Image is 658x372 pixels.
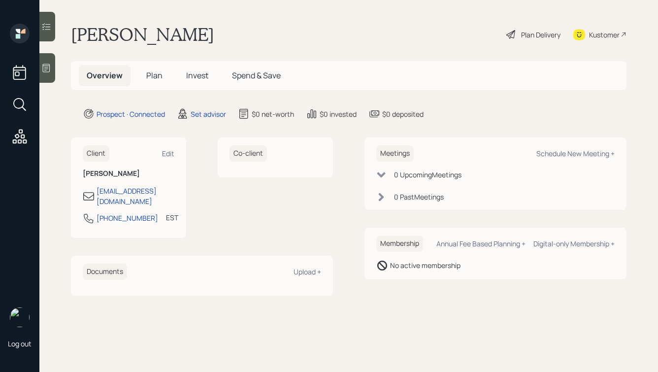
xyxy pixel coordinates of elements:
div: Schedule New Meeting + [536,149,615,158]
span: Invest [186,70,208,81]
div: Prospect · Connected [97,109,165,119]
div: Edit [162,149,174,158]
div: Digital-only Membership + [533,239,615,248]
h6: Client [83,145,109,162]
span: Plan [146,70,163,81]
div: $0 invested [320,109,357,119]
div: [EMAIL_ADDRESS][DOMAIN_NAME] [97,186,174,206]
div: Annual Fee Based Planning + [436,239,526,248]
div: $0 deposited [382,109,424,119]
h1: [PERSON_NAME] [71,24,214,45]
h6: Meetings [376,145,414,162]
div: Set advisor [191,109,226,119]
h6: Documents [83,264,127,280]
h6: Co-client [230,145,267,162]
h6: [PERSON_NAME] [83,169,174,178]
span: Spend & Save [232,70,281,81]
div: No active membership [390,260,461,271]
div: Plan Delivery [521,30,560,40]
div: EST [166,212,178,223]
div: [PHONE_NUMBER] [97,213,158,223]
div: 0 Past Meeting s [394,192,444,202]
div: Upload + [294,267,321,276]
h6: Membership [376,236,423,252]
div: 0 Upcoming Meeting s [394,169,461,180]
div: Log out [8,339,32,348]
div: Kustomer [589,30,620,40]
img: hunter_neumayer.jpg [10,307,30,327]
div: $0 net-worth [252,109,294,119]
span: Overview [87,70,123,81]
